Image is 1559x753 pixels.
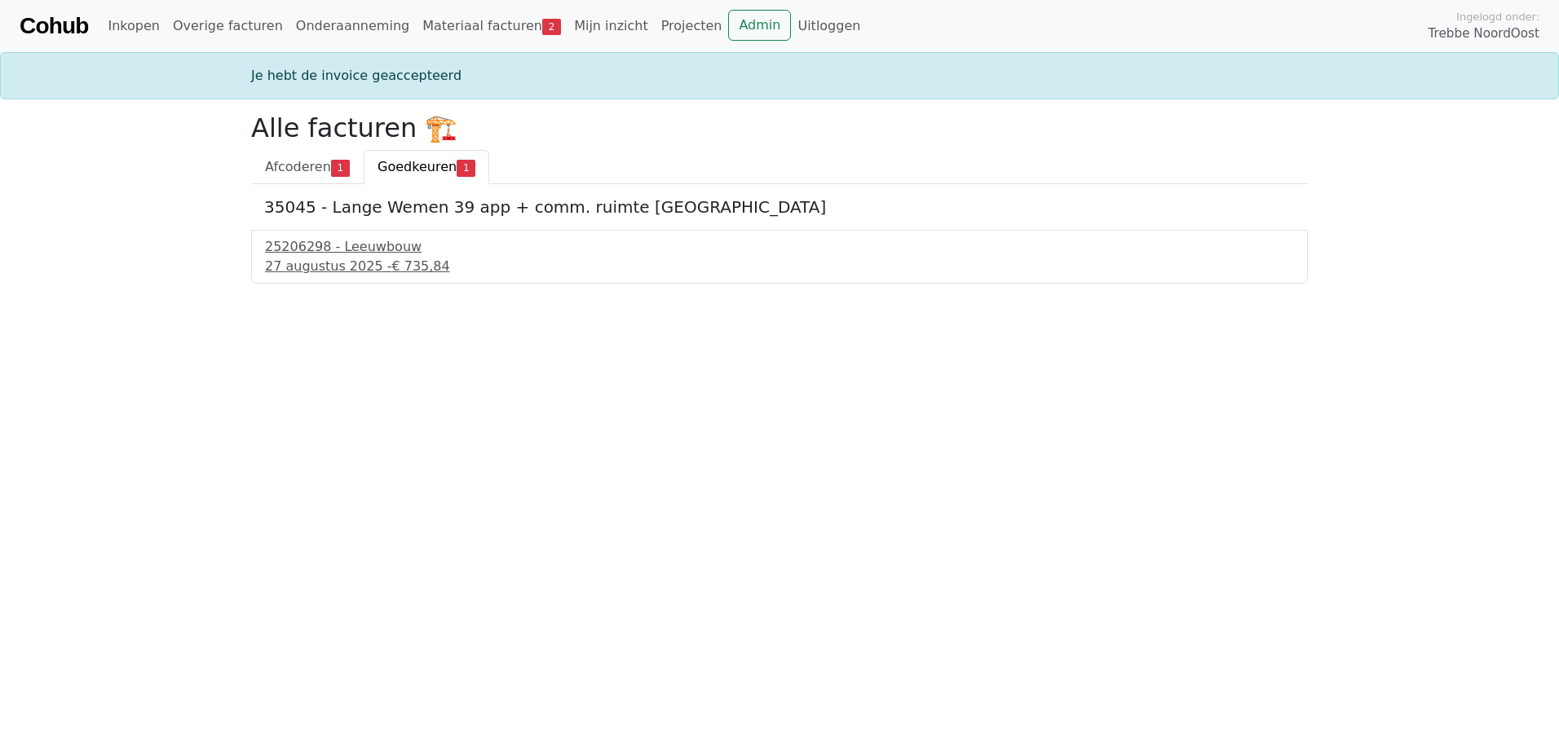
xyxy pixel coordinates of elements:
[568,10,655,42] a: Mijn inzicht
[20,7,88,46] a: Cohub
[655,10,729,42] a: Projecten
[728,10,791,41] a: Admin
[264,197,1295,217] h5: 35045 - Lange Wemen 39 app + comm. ruimte [GEOGRAPHIC_DATA]
[791,10,867,42] a: Uitloggen
[1429,24,1539,43] span: Trebbe NoordOost
[265,237,1294,276] a: 25206298 - Leeuwbouw27 augustus 2025 -€ 735,84
[251,150,364,184] a: Afcoderen1
[542,19,561,35] span: 2
[457,160,475,176] span: 1
[166,10,289,42] a: Overige facturen
[241,66,1318,86] div: Je hebt de invoice geaccepteerd
[416,10,568,42] a: Materiaal facturen2
[378,159,457,174] span: Goedkeuren
[364,150,489,184] a: Goedkeuren1
[101,10,166,42] a: Inkopen
[251,112,1308,143] h2: Alle facturen 🏗️
[265,237,1294,257] div: 25206298 - Leeuwbouw
[1456,9,1539,24] span: Ingelogd onder:
[391,258,449,274] span: € 735,84
[265,257,1294,276] div: 27 augustus 2025 -
[331,160,350,176] span: 1
[265,159,331,174] span: Afcoderen
[289,10,416,42] a: Onderaanneming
